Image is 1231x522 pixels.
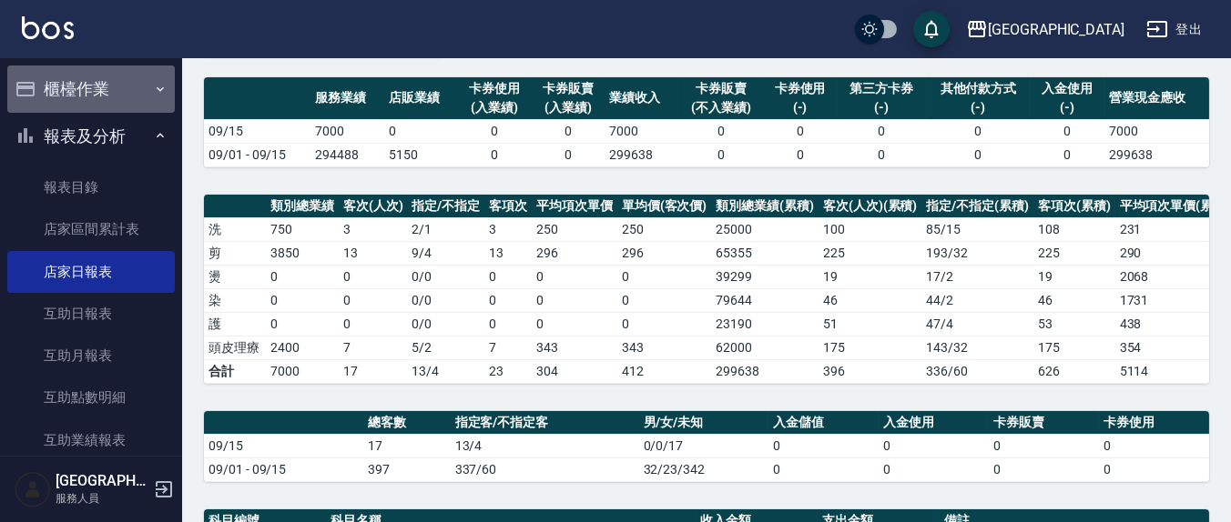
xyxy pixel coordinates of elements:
td: 0 [678,143,763,166]
td: 洗 [204,217,266,241]
td: 46 [1033,288,1115,312]
td: 0 [989,457,1099,481]
td: 294488 [310,143,384,166]
div: 卡券販賣 [683,79,758,98]
td: 頭皮理療 [204,336,266,359]
td: 0 [1099,434,1209,457]
td: 0 [989,434,1099,457]
td: 7000 [310,119,384,143]
td: 750 [266,217,339,241]
th: 指定/不指定(累積) [921,195,1033,218]
td: 0 [879,457,989,481]
td: 23190 [711,312,819,336]
th: 入金使用 [879,411,989,435]
td: 5150 [384,143,458,166]
td: 343 [617,336,712,359]
th: 男/女/未知 [639,411,769,435]
td: 合計 [204,359,266,383]
td: 0 [484,265,532,288]
td: 7000 [605,119,678,143]
td: 護 [204,312,266,336]
td: 0 [617,312,712,336]
img: Person [15,471,51,507]
th: 指定客/不指定客 [451,411,639,435]
div: 其他付款方式 [931,79,1026,98]
td: 13 [339,241,408,265]
th: 服務業績 [310,77,384,120]
td: 0 [384,119,458,143]
td: 0 [458,143,532,166]
th: 業績收入 [605,77,678,120]
td: 09/15 [204,434,363,457]
td: 0 [768,457,879,481]
td: 剪 [204,241,266,265]
td: 0 [339,312,408,336]
td: 250 [617,217,712,241]
div: (入業績) [536,98,601,117]
td: 19 [1033,265,1115,288]
div: 卡券販賣 [536,79,601,98]
button: 報表及分析 [7,113,175,160]
button: 櫃檯作業 [7,65,175,113]
th: 客次(人次)(累積) [819,195,922,218]
td: 0 [532,143,605,166]
th: 卡券使用 [1099,411,1209,435]
td: 0 [768,434,879,457]
td: 0 [1099,457,1209,481]
td: 25000 [711,217,819,241]
td: 2400 [266,336,339,359]
td: 7000 [1104,119,1209,143]
td: 燙 [204,265,266,288]
td: 397 [363,457,450,481]
th: 總客數 [363,411,450,435]
th: 客項次(累積) [1033,195,1115,218]
td: 0 [1031,143,1104,166]
td: 412 [617,359,712,383]
td: 0 [926,143,1031,166]
th: 客項次 [484,195,532,218]
td: 343 [532,336,617,359]
div: 入金使用 [1035,79,1100,98]
td: 7000 [266,359,339,383]
th: 入金儲值 [768,411,879,435]
td: 0 / 0 [407,312,484,336]
td: 47 / 4 [921,312,1033,336]
td: 296 [532,241,617,265]
td: 17 / 2 [921,265,1033,288]
th: 卡券販賣 [989,411,1099,435]
td: 0 [678,119,763,143]
td: 39299 [711,265,819,288]
div: (-) [1035,98,1100,117]
td: 626 [1033,359,1115,383]
td: 0 [532,312,617,336]
td: 0 [1031,119,1104,143]
td: 0 [532,288,617,312]
td: 7 [484,336,532,359]
td: 0 / 0 [407,265,484,288]
td: 17 [363,434,450,457]
td: 0 [266,288,339,312]
td: 250 [532,217,617,241]
td: 108 [1033,217,1115,241]
a: 互助點數明細 [7,376,175,418]
th: 平均項次單價 [532,195,617,218]
a: 報表目錄 [7,166,175,208]
div: 第三方卡券 [841,79,921,98]
td: 0 [926,119,1031,143]
td: 0/0/17 [639,434,769,457]
td: 79644 [711,288,819,312]
a: 互助日報表 [7,293,175,335]
div: (-) [841,98,921,117]
p: 服務人員 [56,490,148,507]
button: 登出 [1139,13,1209,46]
td: 09/15 [204,119,310,143]
td: 100 [819,217,922,241]
td: 2 / 1 [407,217,484,241]
td: 62000 [711,336,819,359]
table: a dense table [204,411,1209,482]
td: 0 [458,119,532,143]
a: 店家區間累計表 [7,208,175,250]
th: 單均價(客次價) [617,195,712,218]
td: 19 [819,265,922,288]
td: 0 [837,143,926,166]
